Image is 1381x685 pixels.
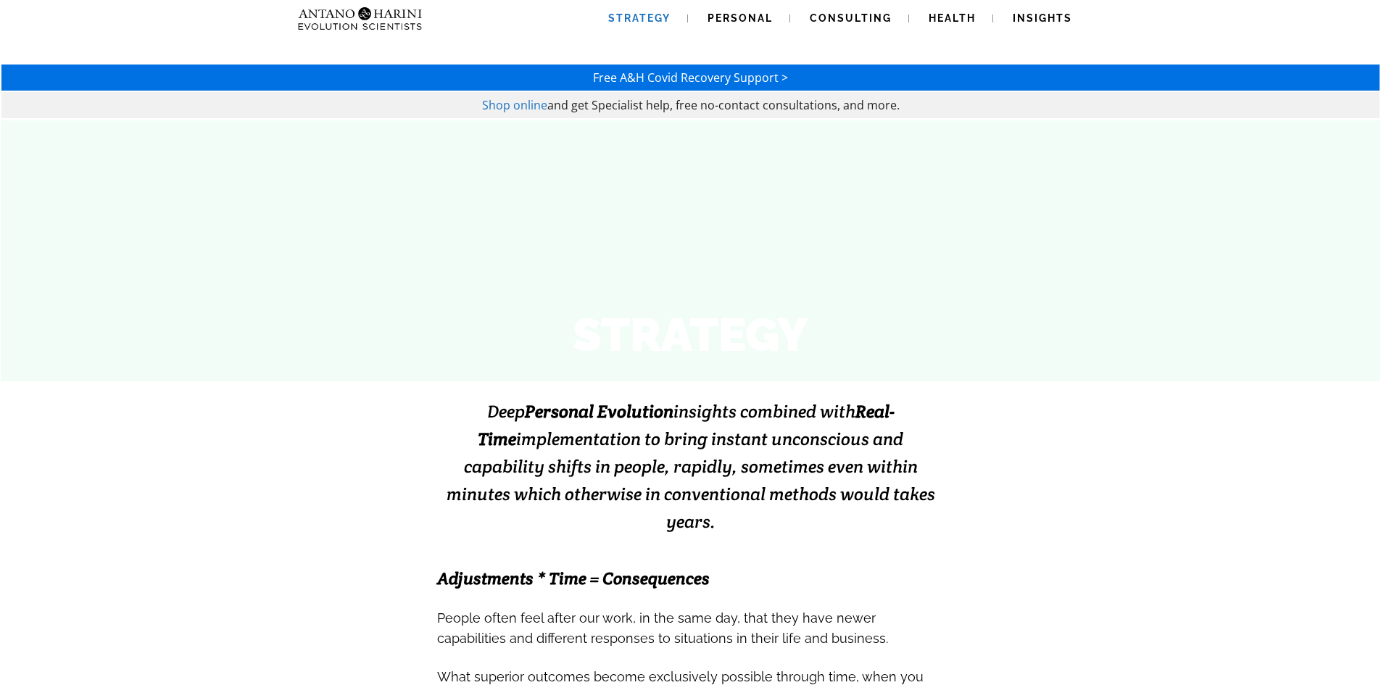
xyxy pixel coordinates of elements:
[482,97,547,113] a: Shop online
[437,610,888,646] span: People often feel after our work, in the same day, that they have newer capabilities and differen...
[810,12,892,24] span: Consulting
[929,12,976,24] span: Health
[437,568,710,589] span: Adjustments * Time = Consequences
[547,97,900,113] span: and get Specialist help, free no-contact consultations, and more.
[447,400,935,533] span: Deep insights combined with implementation to bring instant unconscious and capability shifts in ...
[708,12,773,24] span: Personal
[593,70,788,86] a: Free A&H Covid Recovery Support >
[1013,12,1072,24] span: Insights
[608,12,671,24] span: Strategy
[573,307,808,362] strong: STRATEGY
[525,400,673,423] strong: Personal Evolution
